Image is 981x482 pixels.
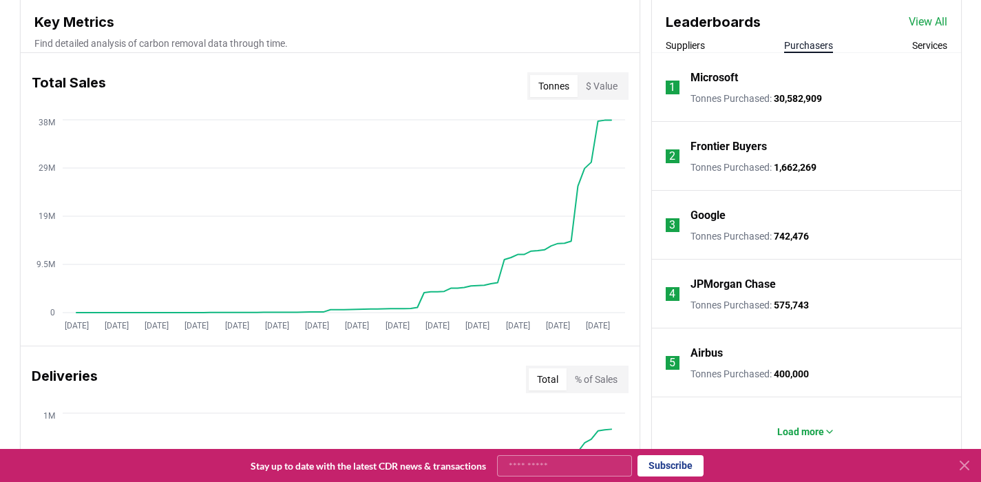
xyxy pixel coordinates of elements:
[690,229,809,243] p: Tonnes Purchased :
[465,321,489,331] tspan: [DATE]
[32,72,106,100] h3: Total Sales
[784,39,833,52] button: Purchasers
[530,75,578,97] button: Tonnes
[39,118,55,127] tspan: 38M
[425,321,449,331] tspan: [DATE]
[912,39,947,52] button: Services
[774,231,809,242] span: 742,476
[505,321,529,331] tspan: [DATE]
[909,14,947,30] a: View All
[64,321,88,331] tspan: [DATE]
[39,211,55,221] tspan: 19M
[690,345,723,361] a: Airbus
[690,138,767,155] a: Frontier Buyers
[145,321,169,331] tspan: [DATE]
[545,321,569,331] tspan: [DATE]
[34,12,626,32] h3: Key Metrics
[586,321,610,331] tspan: [DATE]
[264,321,288,331] tspan: [DATE]
[690,160,816,174] p: Tonnes Purchased :
[669,286,675,302] p: 4
[578,75,626,97] button: $ Value
[567,368,626,390] button: % of Sales
[690,298,809,312] p: Tonnes Purchased :
[36,260,55,269] tspan: 9.5M
[529,368,567,390] button: Total
[32,366,98,393] h3: Deliveries
[345,321,369,331] tspan: [DATE]
[104,321,128,331] tspan: [DATE]
[666,39,705,52] button: Suppliers
[39,163,55,173] tspan: 29M
[50,308,55,317] tspan: 0
[184,321,209,331] tspan: [DATE]
[669,148,675,165] p: 2
[777,425,824,439] p: Load more
[669,217,675,233] p: 3
[774,368,809,379] span: 400,000
[385,321,409,331] tspan: [DATE]
[766,418,846,446] button: Load more
[690,276,776,293] a: JPMorgan Chase
[43,411,55,421] tspan: 1M
[774,93,822,104] span: 30,582,909
[666,12,761,32] h3: Leaderboards
[34,36,626,50] p: Find detailed analysis of carbon removal data through time.
[690,70,738,86] a: Microsoft
[690,92,822,105] p: Tonnes Purchased :
[305,321,329,331] tspan: [DATE]
[690,367,809,381] p: Tonnes Purchased :
[224,321,249,331] tspan: [DATE]
[690,207,726,224] a: Google
[774,162,816,173] span: 1,662,269
[669,79,675,96] p: 1
[669,355,675,371] p: 5
[774,300,809,311] span: 575,743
